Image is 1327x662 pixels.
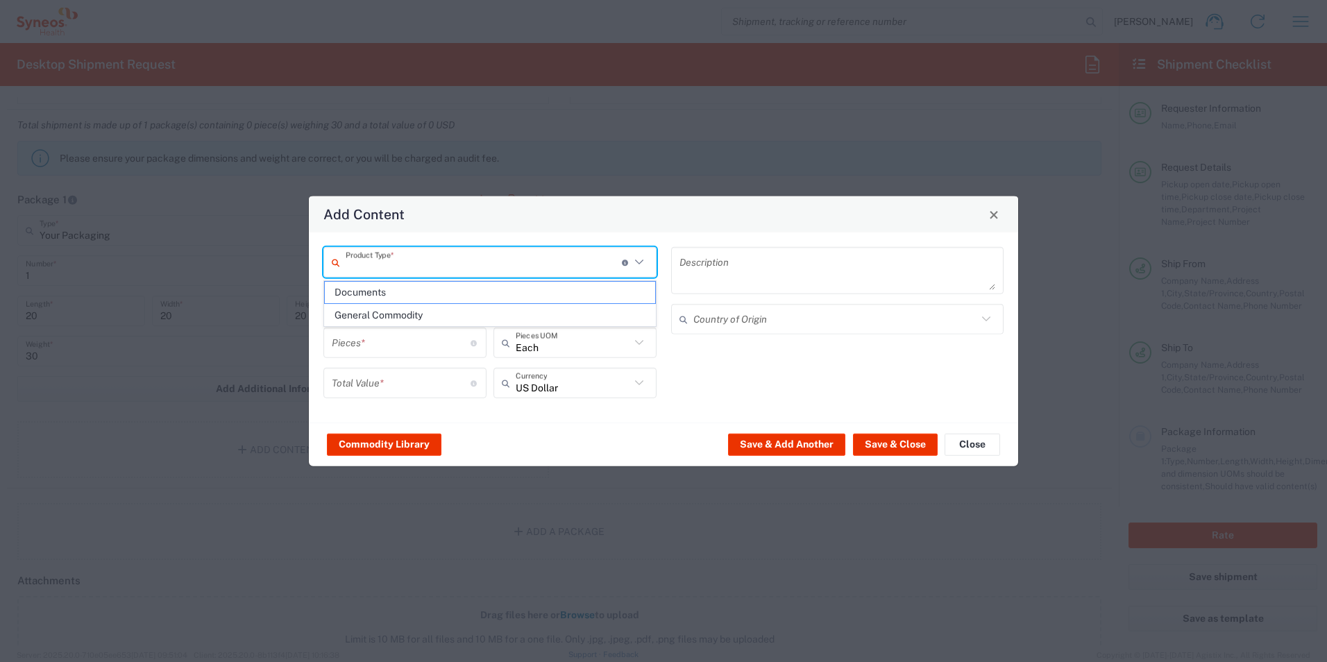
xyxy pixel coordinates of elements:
button: Close [945,433,1000,455]
span: General Commodity [325,305,655,326]
span: Documents [325,282,655,303]
h4: Add Content [323,204,405,224]
button: Save & Close [853,433,938,455]
button: Close [984,205,1004,224]
button: Save & Add Another [728,433,845,455]
button: Commodity Library [327,433,441,455]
